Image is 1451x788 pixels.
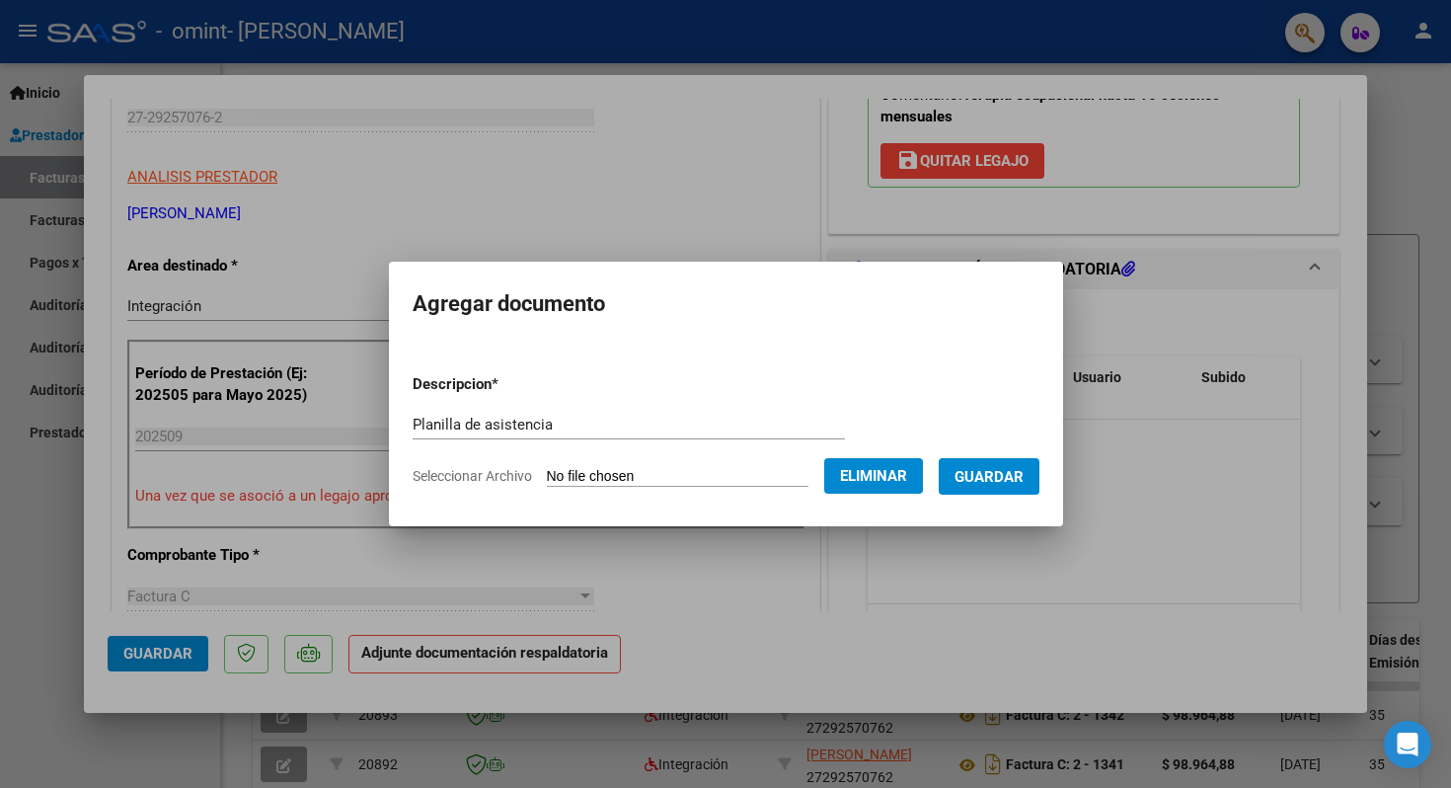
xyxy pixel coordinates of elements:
div: Open Intercom Messenger [1384,721,1431,768]
span: Eliminar [840,467,907,485]
button: Eliminar [824,458,923,494]
button: Guardar [939,458,1039,495]
h2: Agregar documento [413,285,1039,323]
span: Seleccionar Archivo [413,468,532,484]
p: Descripcion [413,373,601,396]
span: Guardar [955,468,1024,486]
